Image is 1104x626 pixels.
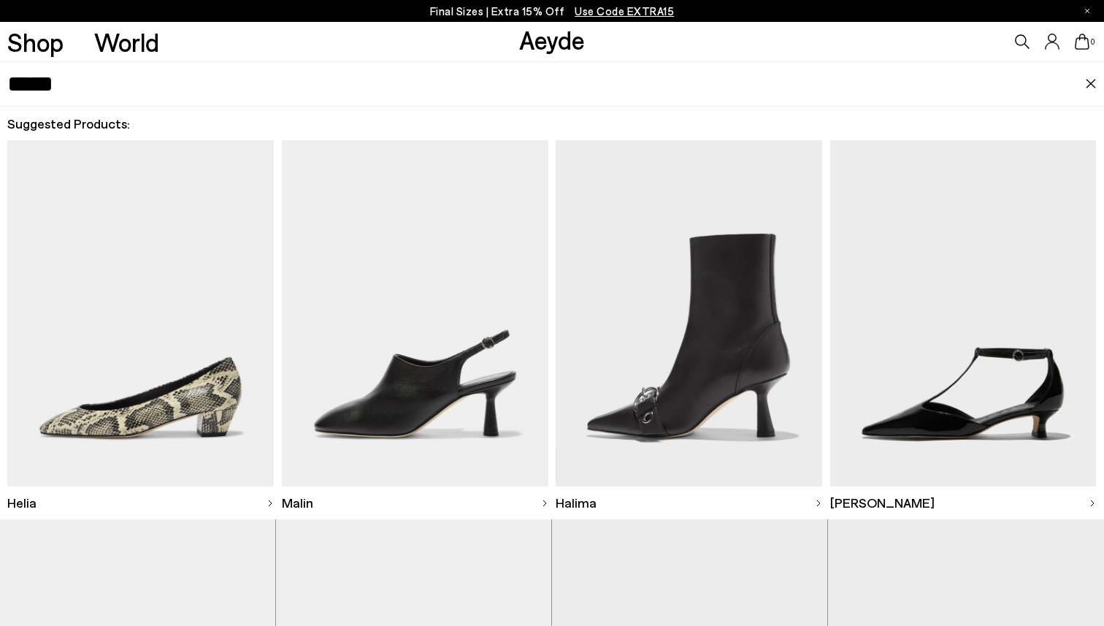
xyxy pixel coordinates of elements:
a: World [94,29,159,55]
img: Descriptive text [7,140,274,486]
a: Shop [7,29,64,55]
img: svg%3E [1089,500,1096,507]
h2: Suggested Products: [7,115,1096,133]
a: [PERSON_NAME] [830,486,1097,519]
a: 0 [1075,34,1089,50]
img: Descriptive text [556,140,822,486]
span: Navigate to /collections/ss25-final-sizes [575,4,674,18]
img: svg%3E [815,500,822,507]
img: svg%3E [541,500,548,507]
a: Aeyde [519,24,585,55]
img: Descriptive text [282,140,548,486]
span: Halima [556,494,597,512]
a: Malin [282,486,548,519]
img: svg%3E [267,500,274,507]
span: Malin [282,494,313,512]
a: Halima [556,486,822,519]
span: Helia [7,494,37,512]
span: 0 [1089,38,1097,46]
img: close.svg [1085,79,1097,89]
img: Descriptive text [830,140,1097,486]
p: Final Sizes | Extra 15% Off [430,2,675,20]
span: [PERSON_NAME] [830,494,935,512]
a: Helia [7,486,274,519]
